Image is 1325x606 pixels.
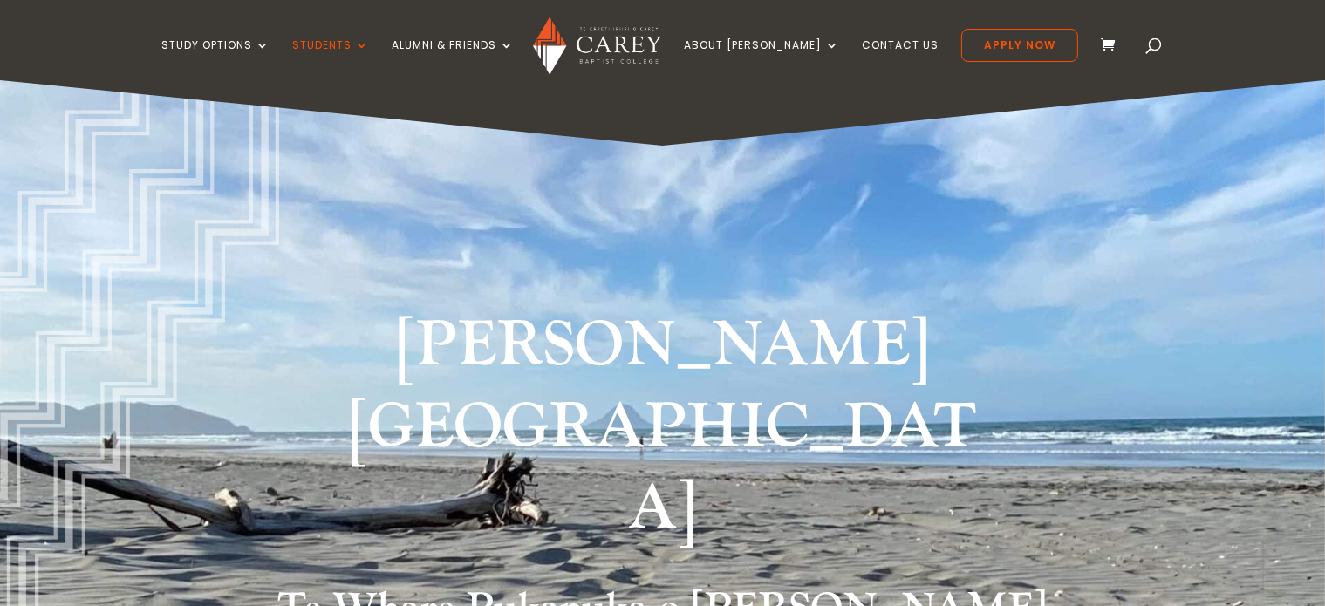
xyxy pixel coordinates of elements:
a: About [PERSON_NAME] [684,39,839,80]
a: Study Options [161,39,270,80]
h1: [PERSON_NAME][GEOGRAPHIC_DATA] [336,305,990,559]
a: Apply Now [961,29,1078,62]
a: Contact Us [862,39,939,80]
a: Alumni & Friends [392,39,514,80]
img: Carey Baptist College [533,17,661,75]
a: Students [292,39,369,80]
